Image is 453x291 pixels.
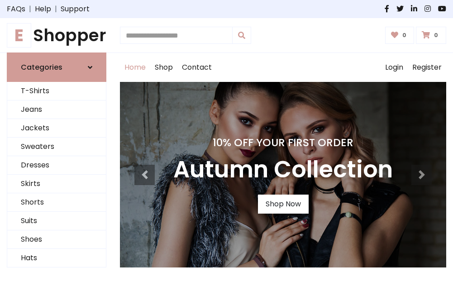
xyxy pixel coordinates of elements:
[7,23,31,48] span: E
[385,27,415,44] a: 0
[7,193,106,212] a: Shorts
[7,100,106,119] a: Jeans
[173,156,393,184] h3: Autumn Collection
[408,53,446,82] a: Register
[416,27,446,44] a: 0
[120,53,150,82] a: Home
[7,52,106,82] a: Categories
[35,4,51,14] a: Help
[150,53,177,82] a: Shop
[51,4,61,14] span: |
[7,25,106,45] h1: Shopper
[7,4,25,14] a: FAQs
[177,53,216,82] a: Contact
[432,31,440,39] span: 0
[7,175,106,193] a: Skirts
[25,4,35,14] span: |
[7,156,106,175] a: Dresses
[258,195,309,214] a: Shop Now
[7,230,106,249] a: Shoes
[7,249,106,267] a: Hats
[21,63,62,72] h6: Categories
[61,4,90,14] a: Support
[381,53,408,82] a: Login
[7,25,106,45] a: EShopper
[173,136,393,149] h4: 10% Off Your First Order
[7,212,106,230] a: Suits
[400,31,409,39] span: 0
[7,82,106,100] a: T-Shirts
[7,138,106,156] a: Sweaters
[7,119,106,138] a: Jackets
